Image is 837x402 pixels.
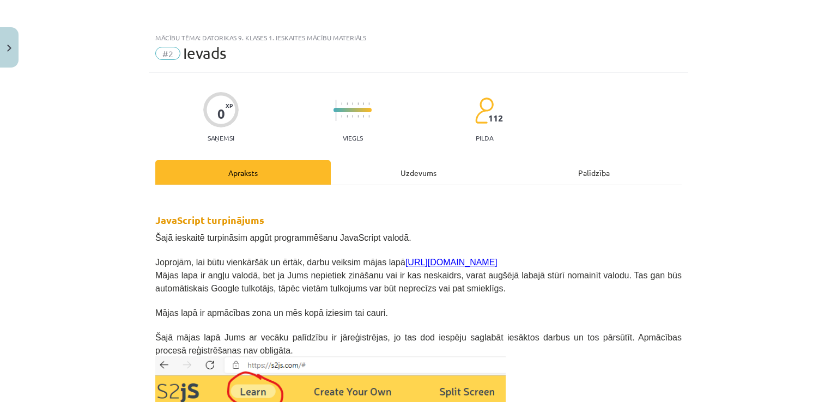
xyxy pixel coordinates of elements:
span: Ievads [183,44,226,62]
span: 112 [488,113,503,123]
div: Apraksts [155,160,331,185]
img: icon-short-line-57e1e144782c952c97e751825c79c345078a6d821885a25fce030b3d8c18986b.svg [368,102,369,105]
img: icon-long-line-d9ea69661e0d244f92f715978eff75569469978d946b2353a9bb055b3ed8787d.svg [336,100,337,121]
img: icon-short-line-57e1e144782c952c97e751825c79c345078a6d821885a25fce030b3d8c18986b.svg [363,102,364,105]
img: icon-short-line-57e1e144782c952c97e751825c79c345078a6d821885a25fce030b3d8c18986b.svg [357,102,359,105]
img: icon-short-line-57e1e144782c952c97e751825c79c345078a6d821885a25fce030b3d8c18986b.svg [341,102,342,105]
p: Viegls [343,134,363,142]
img: icon-close-lesson-0947bae3869378f0d4975bcd49f059093ad1ed9edebbc8119c70593378902aed.svg [7,45,11,52]
p: pilda [476,134,493,142]
div: Uzdevums [331,160,506,185]
img: icon-short-line-57e1e144782c952c97e751825c79c345078a6d821885a25fce030b3d8c18986b.svg [352,102,353,105]
p: Saņemsi [203,134,239,142]
strong: JavaScript turpinājums [155,214,264,226]
div: Mācību tēma: Datorikas 9. klases 1. ieskaites mācību materiāls [155,34,682,41]
img: icon-short-line-57e1e144782c952c97e751825c79c345078a6d821885a25fce030b3d8c18986b.svg [347,115,348,118]
div: Palīdzība [506,160,682,185]
img: icon-short-line-57e1e144782c952c97e751825c79c345078a6d821885a25fce030b3d8c18986b.svg [347,102,348,105]
span: #2 [155,47,180,60]
img: icon-short-line-57e1e144782c952c97e751825c79c345078a6d821885a25fce030b3d8c18986b.svg [357,115,359,118]
div: 0 [217,106,225,121]
img: icon-short-line-57e1e144782c952c97e751825c79c345078a6d821885a25fce030b3d8c18986b.svg [352,115,353,118]
span: Mājas lapa ir angļu valodā, bet ja Jums nepietiek zināšanu vai ir kas neskaidrs, varat augšējā la... [155,271,682,293]
span: Joprojām, lai būtu vienkāršāk un ērtāk, darbu veiksim mājas lapā [155,258,498,267]
img: icon-short-line-57e1e144782c952c97e751825c79c345078a6d821885a25fce030b3d8c18986b.svg [341,115,342,118]
img: icon-short-line-57e1e144782c952c97e751825c79c345078a6d821885a25fce030b3d8c18986b.svg [363,115,364,118]
span: Šajā ieskaitē turpināsim apgūt programmēšanu JavaScript valodā. [155,233,411,242]
span: Šajā mājas lapā Jums ar vecāku palīdzību ir jāreģistrējas, jo tas dod iespēju saglabāt iesāktos d... [155,333,682,355]
img: icon-short-line-57e1e144782c952c97e751825c79c345078a6d821885a25fce030b3d8c18986b.svg [368,115,369,118]
a: [URL][DOMAIN_NAME] [405,258,498,267]
span: XP [226,102,233,108]
img: students-c634bb4e5e11cddfef0936a35e636f08e4e9abd3cc4e673bd6f9a4125e45ecb1.svg [475,97,494,124]
span: Mājas lapā ir apmācības zona un mēs kopā iziesim tai cauri. [155,308,388,318]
